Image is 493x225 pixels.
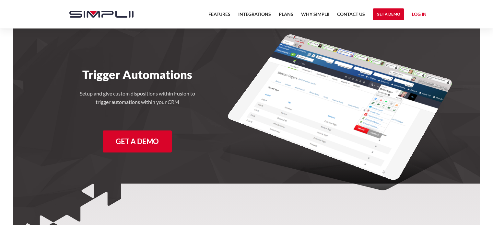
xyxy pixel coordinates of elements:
[103,130,172,152] a: Get a Demo
[79,89,196,106] h4: Setup and give custom dispositions within Fusion to trigger automations within your CRM
[69,11,134,18] img: Simplii
[373,8,404,20] a: Get a Demo
[279,10,293,22] a: Plans
[63,67,212,82] h1: Trigger Automations
[412,10,427,20] a: Log in
[238,10,271,22] a: Integrations
[337,10,365,22] a: Contact US
[301,10,329,22] a: Why Simplii
[208,10,230,22] a: Features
